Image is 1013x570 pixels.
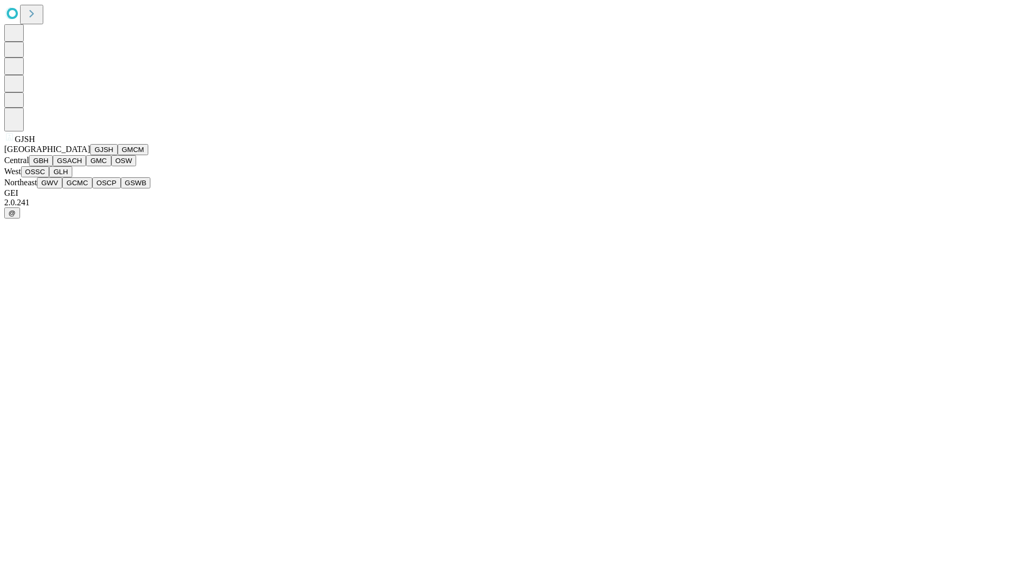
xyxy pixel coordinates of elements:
button: GLH [49,166,72,177]
button: GBH [29,155,53,166]
span: West [4,167,21,176]
button: @ [4,207,20,218]
button: GMC [86,155,111,166]
button: OSSC [21,166,50,177]
span: @ [8,209,16,217]
span: GJSH [15,135,35,144]
button: OSCP [92,177,121,188]
button: OSW [111,155,137,166]
span: Central [4,156,29,165]
button: GCMC [62,177,92,188]
button: GWV [37,177,62,188]
div: GEI [4,188,1009,198]
span: Northeast [4,178,37,187]
div: 2.0.241 [4,198,1009,207]
button: GJSH [90,144,118,155]
button: GSWB [121,177,151,188]
span: [GEOGRAPHIC_DATA] [4,145,90,154]
button: GMCM [118,144,148,155]
button: GSACH [53,155,86,166]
